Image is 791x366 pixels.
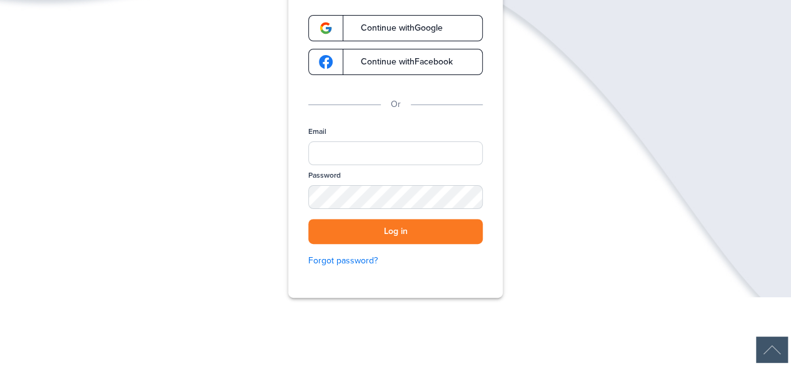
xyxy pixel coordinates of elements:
[756,337,788,363] div: Scroll Back to Top
[308,126,326,137] label: Email
[308,141,483,165] input: Email
[391,98,401,111] p: Or
[319,21,333,35] img: google-logo
[756,337,788,363] img: Back to Top
[319,55,333,69] img: google-logo
[308,254,483,268] a: Forgot password?
[308,219,483,245] button: Log in
[308,185,483,208] input: Password
[348,24,443,33] span: Continue with Google
[348,58,453,66] span: Continue with Facebook
[308,170,341,181] label: Password
[308,49,483,75] a: google-logoContinue withFacebook
[308,15,483,41] a: google-logoContinue withGoogle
